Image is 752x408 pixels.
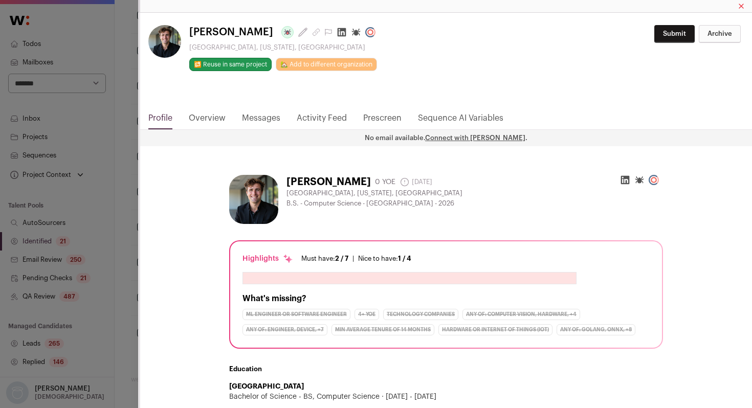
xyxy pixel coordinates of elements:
[331,324,434,335] div: min average tenure of 14 months
[335,255,348,262] span: 2 / 7
[286,189,462,197] span: [GEOGRAPHIC_DATA], [US_STATE], [GEOGRAPHIC_DATA]
[301,255,411,263] ul: |
[229,383,304,390] strong: [GEOGRAPHIC_DATA]
[358,255,411,263] div: Nice to have:
[425,134,525,141] a: Connect with [PERSON_NAME]
[140,134,752,142] p: No email available. .
[286,199,663,208] div: B.S. - Computer Science - [GEOGRAPHIC_DATA] - 2026
[363,112,402,129] a: Prescreen
[297,112,347,129] a: Activity Feed
[148,25,181,58] img: 11c9db0eda22f048e74f19726191f2c1938b6b6c188073586339469f89e12b5f.jpg
[242,254,293,264] div: Highlights
[189,25,273,39] span: [PERSON_NAME]
[557,324,635,335] div: Any of: Golang, ONNX, +8
[276,58,377,71] a: 🏡 Add to different organization
[462,309,580,320] div: Any of: computer vision, hardware, +4
[189,112,226,129] a: Overview
[242,292,650,305] h2: What's missing?
[438,324,552,335] div: Hardware or Internet of Things (IoT)
[189,43,380,52] div: [GEOGRAPHIC_DATA], [US_STATE], [GEOGRAPHIC_DATA]
[301,255,348,263] div: Must have:
[375,177,395,187] div: 0 YOE
[229,175,278,224] img: 11c9db0eda22f048e74f19726191f2c1938b6b6c188073586339469f89e12b5f.jpg
[189,58,272,71] button: 🔂 Reuse in same project
[355,309,379,320] div: 4+ YOE
[242,309,350,320] div: ML Engineer or Software Engineer
[229,365,663,373] h2: Education
[654,25,695,43] button: Submit
[286,175,371,189] h1: [PERSON_NAME]
[380,392,436,402] span: [DATE] - [DATE]
[699,25,741,43] button: Archive
[242,324,327,335] div: Any of: Engineer, Device, +7
[148,112,172,129] a: Profile
[383,309,458,320] div: Technology Companies
[400,177,432,187] span: [DATE]
[418,112,503,129] a: Sequence AI Variables
[229,392,663,402] div: Bachelor of Science - BS, Computer Science
[242,112,280,129] a: Messages
[398,255,411,262] span: 1 / 4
